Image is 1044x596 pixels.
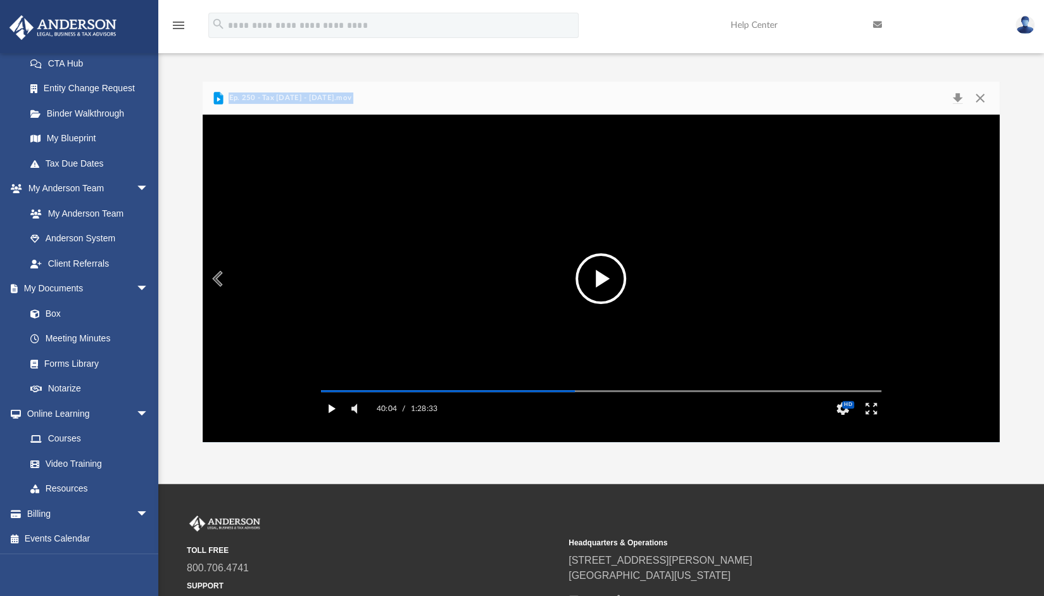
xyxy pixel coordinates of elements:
[311,386,891,396] div: Media Slider
[226,92,351,104] span: Ep. 250 - Tax [DATE] - [DATE].mov
[857,396,885,421] button: Enter fullscreen
[171,24,186,33] a: menu
[203,115,1000,441] div: File preview
[18,201,155,226] a: My Anderson Team
[346,396,368,421] button: Mute
[136,401,161,427] span: arrow_drop_down
[18,101,168,126] a: Binder Walkthrough
[187,545,560,556] small: TOLL FREE
[9,276,161,301] a: My Documentsarrow_drop_down
[18,351,155,376] a: Forms Library
[402,396,405,421] span: /
[6,15,120,40] img: Anderson Advisors Platinum Portal
[18,326,161,352] a: Meeting Minutes
[136,501,161,527] span: arrow_drop_down
[18,251,161,276] a: Client Referrals
[203,82,1000,442] div: Preview
[946,89,969,107] button: Download
[18,51,168,76] a: CTA Hub
[569,570,731,581] a: [GEOGRAPHIC_DATA][US_STATE]
[569,555,752,566] a: [STREET_ADDRESS][PERSON_NAME]
[136,176,161,202] span: arrow_drop_down
[9,501,168,526] a: Billingarrow_drop_down
[569,537,941,548] small: Headquarters & Operations
[842,401,854,409] span: HD
[18,301,155,326] a: Box
[203,261,230,296] button: Previous File
[317,396,346,421] button: Play
[410,396,437,421] label: 1:28:33
[18,426,161,452] a: Courses
[18,226,161,251] a: Anderson System
[18,451,155,476] a: Video Training
[187,516,263,532] img: Anderson Advisors Platinum Portal
[9,526,168,552] a: Events Calendar
[969,89,991,107] button: Close
[828,396,857,421] button: Settings
[18,476,161,502] a: Resources
[136,276,161,302] span: arrow_drop_down
[211,17,225,31] i: search
[171,18,186,33] i: menu
[187,580,560,592] small: SUPPORT
[9,401,161,426] a: Online Learningarrow_drop_down
[18,376,161,402] a: Notarize
[1016,16,1035,34] img: User Pic
[18,76,168,101] a: Entity Change Request
[18,151,168,176] a: Tax Due Dates
[377,396,397,421] label: 40:04
[9,176,161,201] a: My Anderson Teamarrow_drop_down
[18,126,161,151] a: My Blueprint
[187,562,249,573] a: 800.706.4741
